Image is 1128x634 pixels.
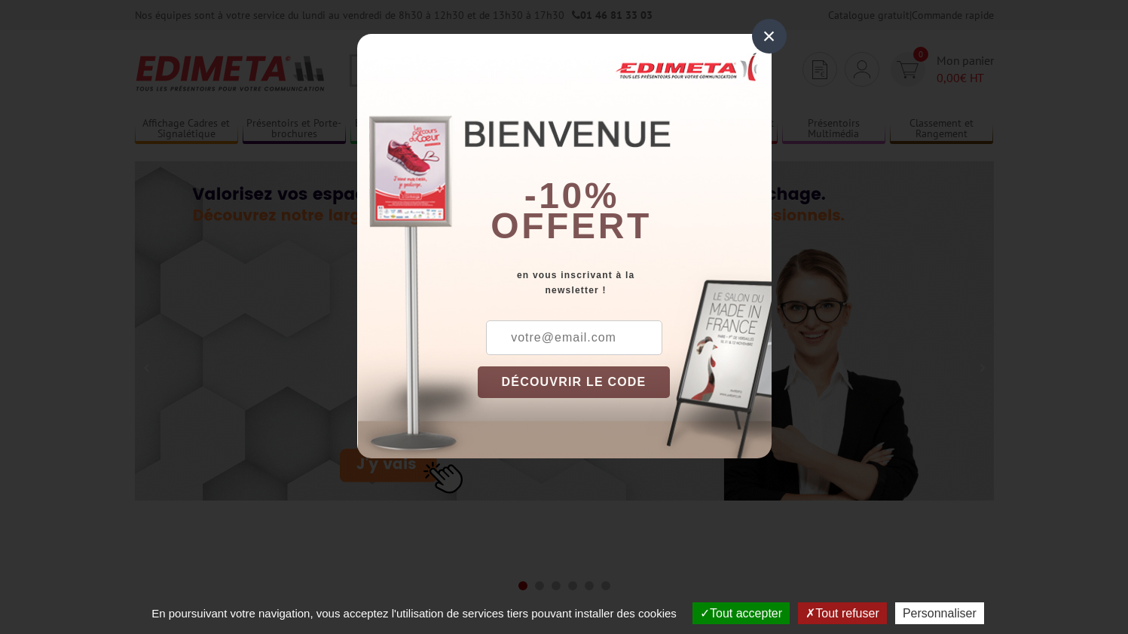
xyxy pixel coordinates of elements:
button: Tout accepter [692,602,790,624]
button: Personnaliser (fenêtre modale) [895,602,984,624]
button: Tout refuser [798,602,886,624]
input: votre@email.com [486,320,662,355]
font: offert [491,206,652,246]
span: En poursuivant votre navigation, vous acceptez l'utilisation de services tiers pouvant installer ... [144,607,684,620]
button: DÉCOUVRIR LE CODE [478,366,671,398]
b: -10% [524,176,619,216]
div: × [752,19,787,54]
div: en vous inscrivant à la newsletter ! [478,268,772,298]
